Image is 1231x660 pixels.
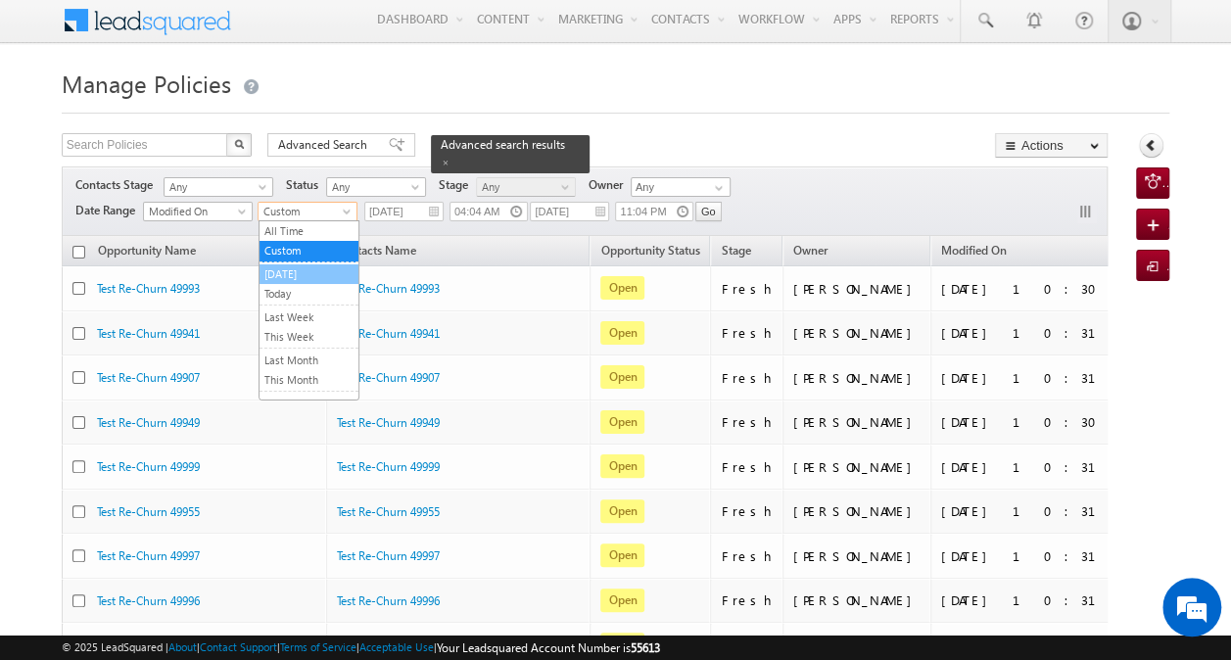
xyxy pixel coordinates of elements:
[260,371,358,389] a: This Month
[260,308,358,326] a: Last Week
[97,281,200,296] a: Test Re-Churn 49993
[477,178,570,196] span: Any
[600,276,644,300] span: Open
[260,328,358,346] a: This Week
[591,240,709,265] a: Opportunity Status
[721,547,774,565] div: Fresh
[721,458,774,476] div: Fresh
[72,246,85,259] input: Check all records
[75,176,161,194] span: Contacts Stage
[260,222,358,240] a: All Time
[234,139,244,149] img: Search
[941,547,1137,565] div: [DATE] 10:31 PM
[144,203,246,220] span: Modified On
[168,640,197,653] a: About
[286,176,326,194] span: Status
[326,177,426,197] a: Any
[704,178,729,198] a: Show All Items
[337,370,440,385] a: Test Re-Churn 49907
[793,324,922,342] div: [PERSON_NAME]
[287,515,355,542] em: Submit
[97,459,200,474] a: Test Re-Churn 49999
[711,240,760,265] a: Stage
[631,640,660,655] span: 55613
[97,504,200,519] a: Test Re-Churn 49955
[941,324,1137,342] div: [DATE] 10:31 PM
[260,242,358,259] a: Custom
[337,415,440,430] a: Test Re-Churn 49949
[793,369,922,387] div: [PERSON_NAME]
[321,10,368,57] div: Minimize live chat window
[931,240,1017,265] a: Modified On
[260,395,358,412] a: Last Year
[337,459,440,474] a: Test Re-Churn 49999
[721,280,774,298] div: Fresh
[337,548,440,563] a: Test Re-Churn 49997
[941,458,1137,476] div: [DATE] 10:31 PM
[721,591,774,609] div: Fresh
[600,410,644,434] span: Open
[941,280,1137,298] div: [DATE] 10:30 PM
[721,502,774,520] div: Fresh
[97,370,200,385] a: Test Re-Churn 49907
[793,591,922,609] div: [PERSON_NAME]
[437,640,660,655] span: Your Leadsquared Account Number is
[721,324,774,342] div: Fresh
[327,240,426,265] span: Contacts Name
[695,202,722,221] input: Go
[97,415,200,430] a: Test Re-Churn 49949
[33,103,82,128] img: d_60004797649_company_0_60004797649
[600,633,644,656] span: Open
[143,202,253,221] a: Modified On
[259,203,352,220] span: Custom
[337,326,440,341] a: Test Re-Churn 49941
[258,202,357,221] a: Custom
[337,281,440,296] a: Test Re-Churn 49993
[941,413,1137,431] div: [DATE] 10:30 PM
[600,365,644,389] span: Open
[600,589,644,612] span: Open
[721,243,750,258] span: Stage
[62,68,231,99] span: Manage Policies
[260,265,358,283] a: [DATE]
[164,177,273,197] a: Any
[793,413,922,431] div: [PERSON_NAME]
[600,499,644,523] span: Open
[165,178,266,196] span: Any
[102,103,329,128] div: Leave a message
[88,240,206,265] a: Opportunity Name
[631,177,731,197] input: Type to Search
[75,202,143,219] span: Date Range
[439,176,476,194] span: Stage
[337,593,440,608] a: Test Re-Churn 49996
[941,369,1137,387] div: [DATE] 10:31 PM
[280,640,356,653] a: Terms of Service
[600,543,644,567] span: Open
[793,280,922,298] div: [PERSON_NAME]
[721,413,774,431] div: Fresh
[359,640,434,653] a: Acceptable Use
[97,593,200,608] a: Test Re-Churn 49996
[441,137,565,152] span: Advanced search results
[200,640,277,653] a: Contact Support
[793,243,828,258] span: Owner
[589,176,631,194] span: Owner
[62,638,660,657] span: © 2025 LeadSquared | | | | |
[721,369,774,387] div: Fresh
[259,220,359,401] ul: Custom
[476,177,576,197] a: Any
[327,178,420,196] span: Any
[278,136,373,154] span: Advanced Search
[600,321,644,345] span: Open
[941,591,1137,609] div: [DATE] 10:31 PM
[260,285,358,303] a: Today
[260,352,358,369] a: Last Month
[98,243,196,258] span: Opportunity Name
[793,502,922,520] div: [PERSON_NAME]
[941,243,1007,258] span: Modified On
[793,458,922,476] div: [PERSON_NAME]
[97,326,200,341] a: Test Re-Churn 49941
[25,181,357,499] textarea: Type your message and click 'Submit'
[600,454,644,478] span: Open
[97,548,200,563] a: Test Re-Churn 49997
